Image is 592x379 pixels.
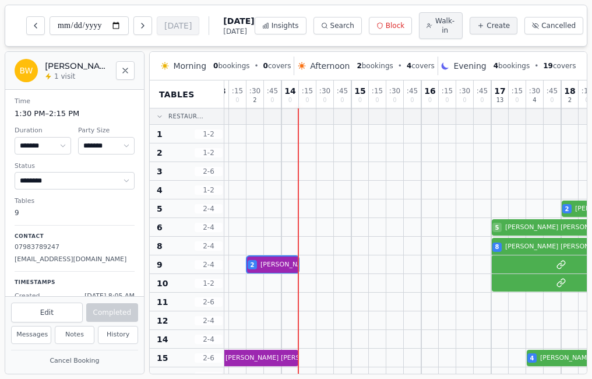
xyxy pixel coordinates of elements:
span: 6 [157,222,163,233]
span: 14 [284,87,295,95]
span: [DATE] [223,15,254,27]
span: 12 [157,315,168,327]
span: : 45 [267,87,278,94]
span: 10 [157,278,168,289]
button: Block [369,17,412,34]
span: 5 [495,223,499,232]
span: 0 [480,97,484,103]
span: Evening [453,60,486,72]
span: 1 visit [54,72,75,81]
button: Walk-in [419,12,463,39]
span: : 45 [547,87,558,94]
span: 2 [253,97,256,103]
span: • [534,61,538,71]
span: 2 [357,62,361,70]
span: 2 - 4 [195,335,223,344]
button: Close [116,61,135,80]
span: 5 [157,203,163,215]
span: : 15 [372,87,383,94]
dt: Duration [15,126,71,136]
span: covers [543,61,576,71]
button: Notes [55,326,95,344]
span: Block [386,21,404,30]
button: Edit [11,303,83,322]
span: 1 - 2 [195,185,223,195]
span: : 45 [477,87,488,94]
span: 4 [494,62,498,70]
span: bookings [494,61,530,71]
span: Insights [272,21,299,30]
span: 0 [263,62,268,70]
button: Cancelled [524,17,583,34]
span: • [255,61,259,71]
dt: Party Size [78,126,135,136]
span: : 15 [512,87,523,94]
span: 11 [157,296,168,308]
span: 18 [564,87,575,95]
button: Insights [255,17,306,34]
span: bookings [213,61,249,71]
span: 4 [407,62,411,70]
span: Created [15,292,40,301]
span: 1 - 2 [195,148,223,157]
span: 2 - 4 [195,204,223,213]
button: Previous day [26,16,45,35]
dt: Tables [15,196,135,206]
p: Contact [15,233,135,241]
span: : 45 [407,87,418,94]
button: [DATE] [157,16,199,35]
span: : 30 [249,87,260,94]
span: 1 [157,128,163,140]
span: 1 - 2 [195,129,223,139]
span: 2 - 4 [195,223,223,232]
span: : 15 [232,87,243,94]
span: 15 [157,352,168,364]
span: 2 - 6 [195,297,223,307]
span: 0 [305,97,309,103]
span: : 30 [319,87,330,94]
button: Create [470,17,517,34]
span: Afternoon [310,60,350,72]
span: Walk-in [435,16,455,35]
dt: Status [15,162,135,171]
dt: Time [15,97,135,107]
p: 07983789247 [15,243,135,252]
span: 15 [354,87,365,95]
span: [DATE] 8:05 AM [84,292,135,301]
span: 2 - 4 [195,316,223,325]
span: 0 [235,97,239,103]
span: 0 [213,62,218,70]
span: 0 [375,97,379,103]
span: 2 - 6 [195,353,223,363]
span: [DATE] [223,27,254,36]
span: 14 [157,334,168,345]
h2: [PERSON_NAME] White [45,60,109,72]
p: Timestamps [15,279,135,287]
span: 0 [393,97,396,103]
span: Create [487,21,510,30]
span: bookings [357,61,393,71]
dd: 1:30 PM – 2:15 PM [15,108,135,120]
span: : 45 [337,87,348,94]
span: 0 [270,97,274,103]
span: 0 [550,97,554,103]
span: Morning [173,60,206,72]
span: 3 [157,166,163,177]
span: 0 [428,97,432,103]
span: 0 [410,97,414,103]
span: 13 [496,97,504,103]
button: Next day [133,16,152,35]
span: 2 - 4 [195,241,223,251]
span: 2 [251,261,255,269]
span: 16 [424,87,435,95]
span: 0 [463,97,466,103]
button: Search [313,17,362,34]
span: 8 [157,240,163,252]
span: covers [407,61,435,71]
span: 2 - 4 [195,260,223,269]
span: covers [263,61,291,71]
span: 2 [565,205,569,213]
span: 4 [533,97,536,103]
span: : 30 [389,87,400,94]
dd: 9 [15,208,135,218]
